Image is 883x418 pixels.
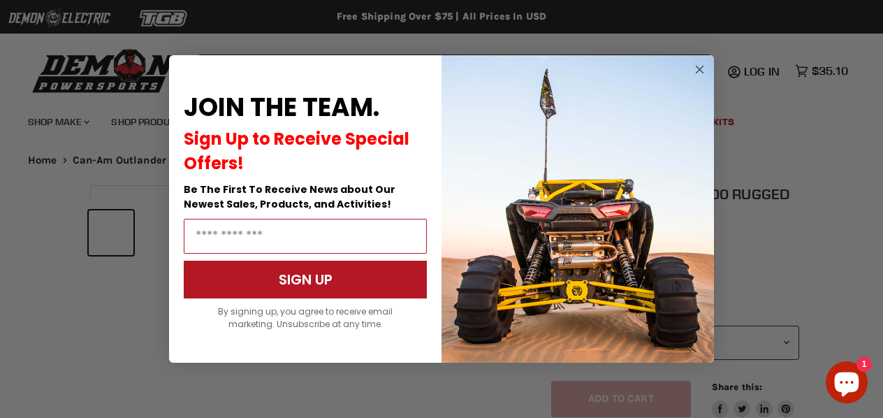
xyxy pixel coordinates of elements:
[218,305,393,330] span: By signing up, you agree to receive email marketing. Unsubscribe at any time.
[822,361,872,407] inbox-online-store-chat: Shopify online store chat
[691,61,708,78] button: Close dialog
[184,127,409,175] span: Sign Up to Receive Special Offers!
[441,55,714,363] img: a9095488-b6e7-41ba-879d-588abfab540b.jpeg
[184,182,395,211] span: Be The First To Receive News about Our Newest Sales, Products, and Activities!
[184,219,427,254] input: Email Address
[184,89,379,125] span: JOIN THE TEAM.
[184,261,427,298] button: SIGN UP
